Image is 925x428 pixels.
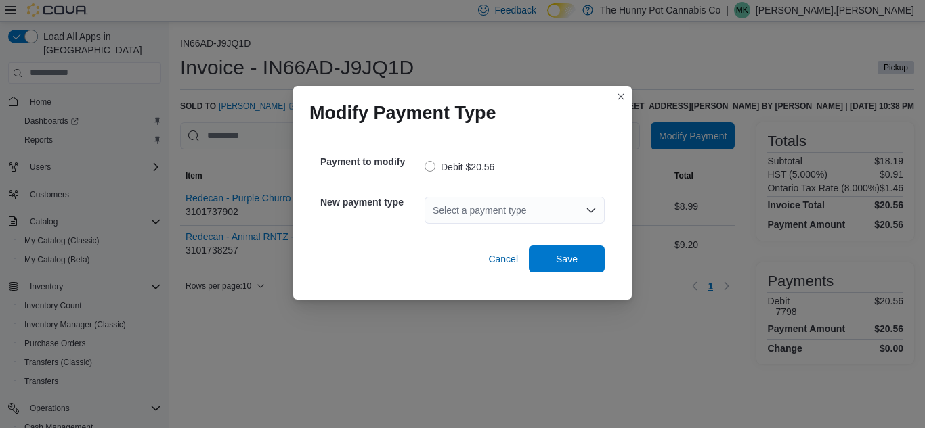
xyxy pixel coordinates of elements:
[483,245,523,272] button: Cancel
[320,148,422,175] h5: Payment to modify
[556,252,578,266] span: Save
[529,245,605,272] button: Save
[433,202,434,218] input: Accessible screen reader label
[320,189,422,216] h5: New payment type
[425,159,494,175] label: Debit $20.56
[309,102,496,124] h1: Modify Payment Type
[488,252,518,266] span: Cancel
[586,205,597,216] button: Open list of options
[613,89,629,105] button: Closes this modal window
